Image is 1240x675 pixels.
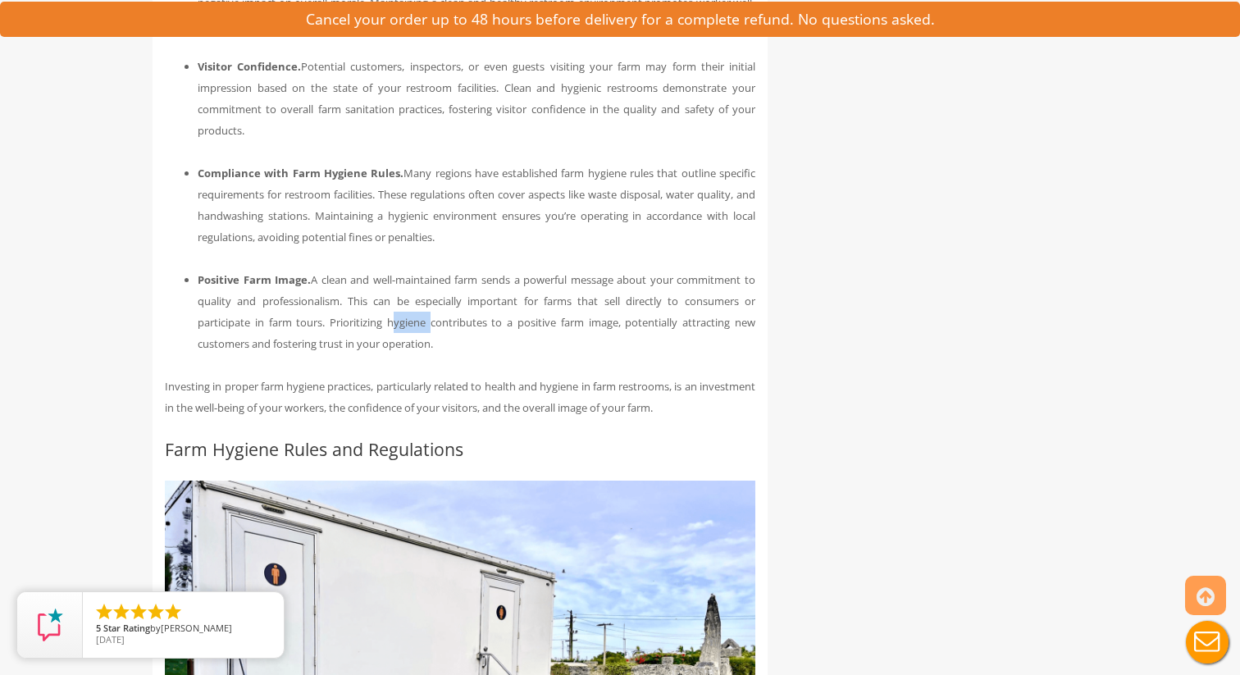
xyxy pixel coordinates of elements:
[198,166,403,180] b: Compliance with Farm Hygiene Rules.
[1174,609,1240,675] button: Live Chat
[96,623,271,635] span: by
[165,376,755,418] p: Investing in proper farm hygiene practices, particularly related to health and hygiene in farm re...
[198,162,755,248] li: Many regions have established farm hygiene rules that outline specific requirements for restroom ...
[112,602,131,622] li: 
[34,609,66,641] img: Review Rating
[198,272,311,287] b: Positive Farm Image.
[163,602,183,622] li: 
[165,440,755,458] h2: Farm Hygiene Rules and Regulations
[198,59,301,74] b: Visitor Confidence.
[161,622,232,634] span: [PERSON_NAME]
[198,269,755,354] li: A clean and well-maintained farm sends a powerful message about your commitment to quality and pr...
[103,622,150,634] span: Star Rating
[96,622,101,634] span: 5
[96,633,125,645] span: [DATE]
[94,602,114,622] li: 
[129,602,148,622] li: 
[146,602,166,622] li: 
[198,56,755,141] li: Potential customers, inspectors, or even guests visiting your farm may form their initial impress...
